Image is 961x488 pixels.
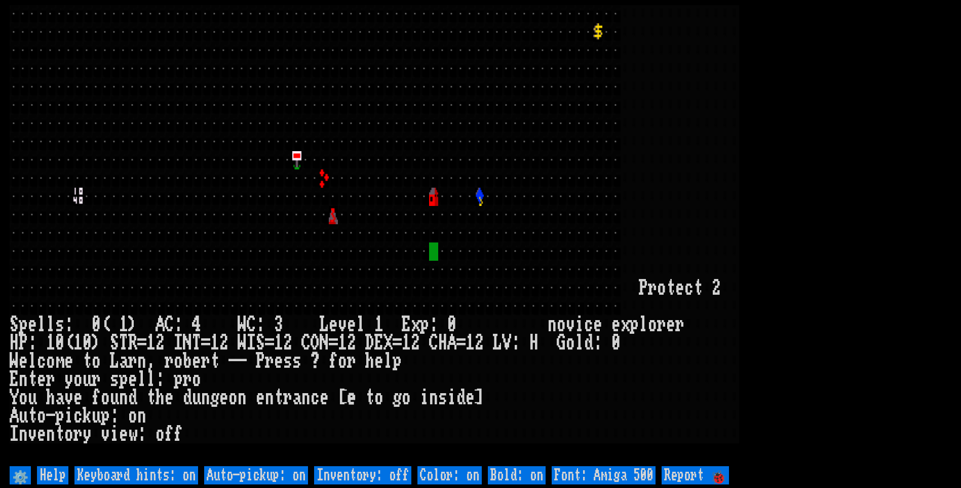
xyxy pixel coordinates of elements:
div: : [429,316,438,334]
div: u [92,407,101,425]
div: 1 [210,334,219,352]
div: o [402,389,411,407]
div: : [64,316,73,334]
div: ? [311,352,320,370]
div: e [347,316,356,334]
div: E [10,370,19,389]
div: c [311,389,320,407]
div: W [10,352,19,370]
div: c [37,352,46,370]
div: r [183,370,192,389]
input: Report 🐞 [662,466,729,484]
div: 0 [55,334,64,352]
div: l [383,352,393,370]
div: o [648,316,657,334]
div: 2 [475,334,484,352]
div: o [156,425,165,443]
div: = [201,334,210,352]
div: ) [128,316,137,334]
div: ) [92,334,101,352]
div: W [238,316,247,334]
div: e [19,352,28,370]
div: r [73,425,83,443]
div: o [92,352,101,370]
div: I [247,334,256,352]
div: I [10,425,19,443]
div: e [64,352,73,370]
div: t [55,425,64,443]
div: A [156,316,165,334]
div: t [666,279,675,297]
div: o [174,352,183,370]
div: C [429,334,438,352]
div: 1 [374,316,383,334]
div: b [183,352,192,370]
div: c [684,279,694,297]
div: y [64,370,73,389]
div: t [146,389,156,407]
div: L [320,316,329,334]
div: x [621,316,630,334]
div: s [283,352,292,370]
div: e [466,389,475,407]
div: n [137,407,146,425]
div: n [46,425,55,443]
div: : [511,334,520,352]
div: t [694,279,703,297]
div: S [110,334,119,352]
div: E [402,316,411,334]
div: u [19,407,28,425]
div: k [83,407,92,425]
div: = [456,334,466,352]
div: 4 [192,316,201,334]
div: e [666,316,675,334]
div: e [37,425,46,443]
input: Font: Amiga 500 [552,466,656,484]
div: r [92,370,101,389]
div: d [183,389,192,407]
div: H [438,334,447,352]
div: v [566,316,575,334]
div: 0 [611,334,621,352]
div: C [301,334,311,352]
div: e [274,352,283,370]
div: l [146,370,156,389]
div: 0 [83,334,92,352]
input: Color: on [417,466,482,484]
div: o [566,334,575,352]
div: N [320,334,329,352]
div: u [110,389,119,407]
div: C [247,316,256,334]
div: R [128,334,137,352]
div: v [64,389,73,407]
div: n [238,389,247,407]
div: e [675,279,684,297]
div: g [210,389,219,407]
div: h [46,389,55,407]
div: o [557,316,566,334]
div: l [37,316,46,334]
div: 2 [712,279,721,297]
div: i [64,407,73,425]
div: i [420,389,429,407]
div: e [165,389,174,407]
div: r [657,316,666,334]
input: Inventory: off [314,466,411,484]
div: o [19,389,28,407]
div: n [201,389,210,407]
div: G [557,334,566,352]
div: p [19,316,28,334]
div: : [156,370,165,389]
div: o [657,279,666,297]
div: u [28,389,37,407]
div: Y [10,389,19,407]
div: r [283,389,292,407]
div: e [192,352,201,370]
div: H [10,334,19,352]
div: t [83,352,92,370]
div: v [101,425,110,443]
div: i [447,389,456,407]
div: r [265,352,274,370]
div: r [347,352,356,370]
input: Keyboard hints: on [74,466,198,484]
